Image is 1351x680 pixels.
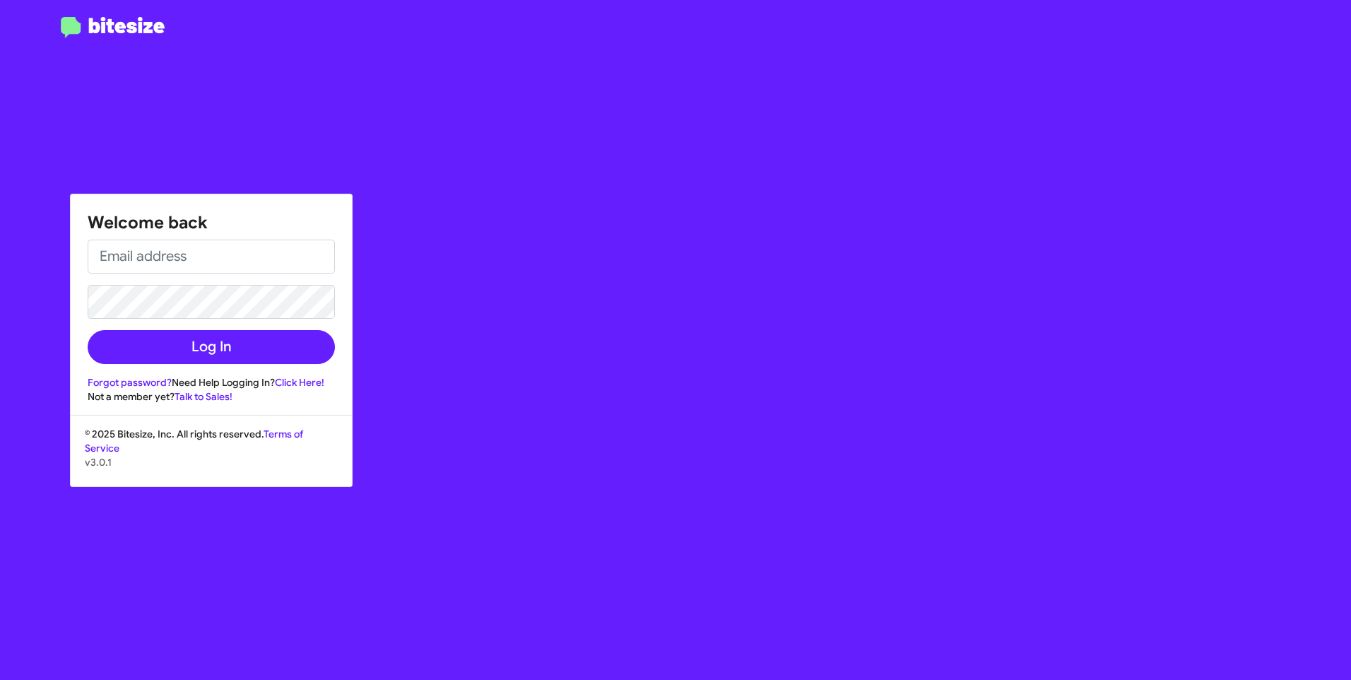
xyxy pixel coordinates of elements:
input: Email address [88,240,335,274]
a: Click Here! [275,376,324,389]
p: v3.0.1 [85,455,338,469]
div: © 2025 Bitesize, Inc. All rights reserved. [71,427,352,486]
div: Need Help Logging In? [88,375,335,389]
a: Terms of Service [85,428,303,455]
div: Not a member yet? [88,389,335,404]
h1: Welcome back [88,211,335,234]
button: Log In [88,330,335,364]
a: Forgot password? [88,376,172,389]
a: Talk to Sales! [175,390,232,403]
